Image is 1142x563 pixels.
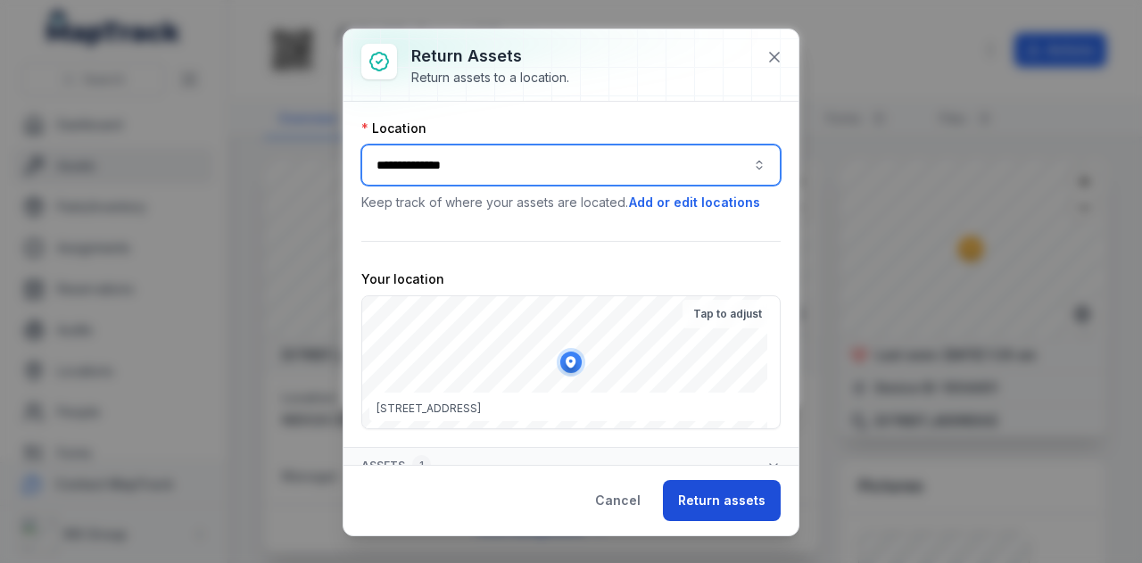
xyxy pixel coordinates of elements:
[361,455,431,476] span: Assets
[343,448,799,484] button: Assets1
[362,296,767,429] canvas: Map
[361,193,781,212] p: Keep track of where your assets are located.
[628,193,761,212] button: Add or edit locations
[361,270,444,288] label: Your location
[377,402,481,415] span: [STREET_ADDRESS]
[412,455,431,476] div: 1
[361,120,426,137] label: Location
[663,480,781,521] button: Return assets
[411,44,569,69] h3: Return assets
[580,480,656,521] button: Cancel
[693,307,762,321] strong: Tap to adjust
[411,69,569,87] div: Return assets to a location.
